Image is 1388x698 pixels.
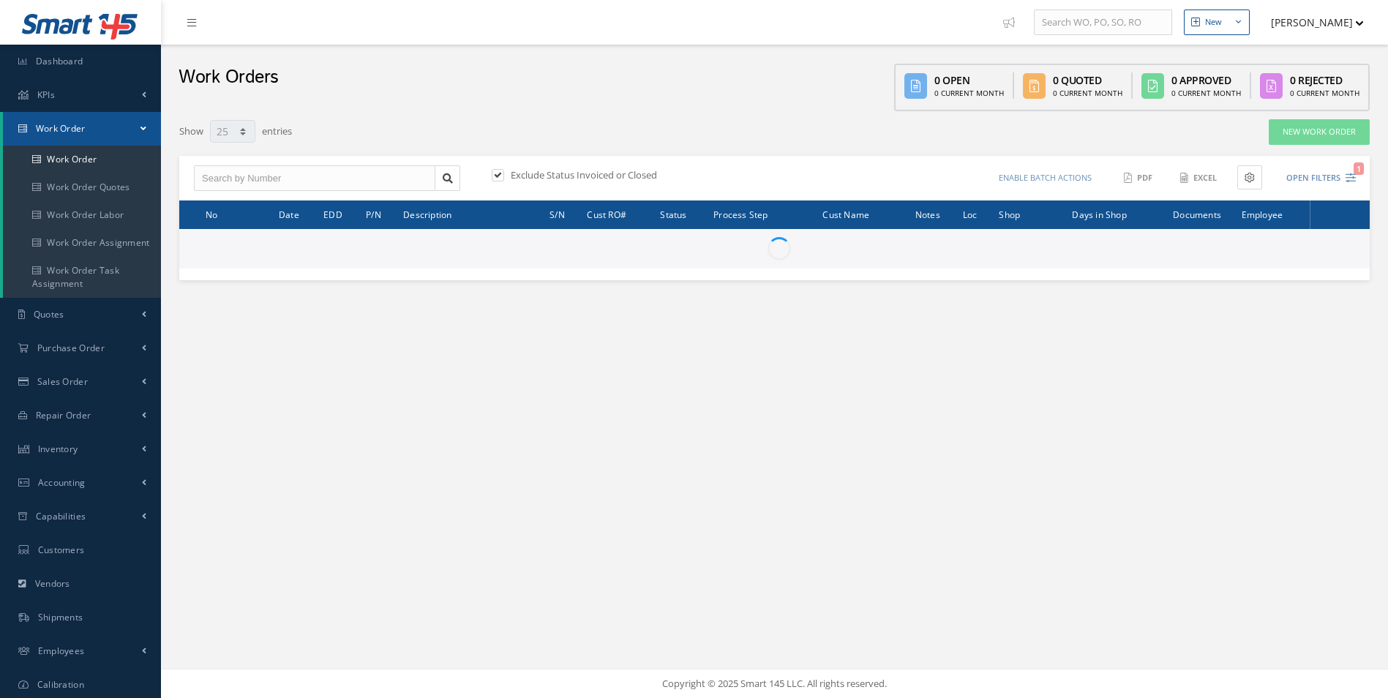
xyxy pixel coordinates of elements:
div: 0 Current Month [1053,88,1122,99]
a: Work Order [3,146,161,173]
span: Description [403,207,451,221]
span: Days in Shop [1072,207,1126,221]
span: Date [279,207,299,221]
button: Excel [1173,165,1226,191]
span: No [206,207,217,221]
span: Cust RO# [587,207,626,221]
span: Notes [915,207,940,221]
div: 0 Current Month [934,88,1004,99]
span: Purchase Order [37,342,105,354]
input: Search by Number [194,165,435,192]
span: Cust Name [822,207,869,221]
span: Capabilities [36,510,86,522]
label: Exclude Status Invoiced or Closed [507,168,657,181]
button: Open Filters1 [1273,166,1356,190]
button: [PERSON_NAME] [1257,8,1364,37]
span: 1 [1354,162,1364,175]
span: Sales Order [37,375,88,388]
button: New [1184,10,1250,35]
button: PDF [1117,165,1162,191]
span: Documents [1173,207,1221,221]
span: EDD [323,207,342,221]
div: 0 Approved [1171,72,1241,88]
div: 0 Rejected [1290,72,1359,88]
div: 0 Current Month [1171,88,1241,99]
a: Work Order Labor [3,201,161,229]
span: P/N [366,207,381,221]
span: Employee [1242,207,1283,221]
span: KPIs [37,89,55,101]
span: Employees [38,645,85,657]
span: Calibration [37,678,84,691]
span: Shipments [38,611,83,623]
div: New [1205,16,1222,29]
div: Exclude Status Invoiced or Closed [489,168,774,185]
button: Enable batch actions [985,165,1106,191]
div: 0 Open [934,72,1004,88]
div: 0 Quoted [1053,72,1122,88]
span: Accounting [38,476,86,489]
label: entries [262,119,292,139]
label: Show [179,119,203,139]
a: Work Order [3,112,161,146]
a: Work Order Task Assignment [3,257,161,298]
div: Copyright © 2025 Smart 145 LLC. All rights reserved. [176,677,1373,691]
span: Loc [963,207,978,221]
span: Quotes [34,308,64,320]
a: Work Order Assignment [3,229,161,257]
a: Work Order Quotes [3,173,161,201]
span: Vendors [35,577,70,590]
span: Repair Order [36,409,91,421]
span: Dashboard [36,55,83,67]
a: New Work Order [1269,119,1370,145]
h2: Work Orders [179,67,279,89]
span: Customers [38,544,85,556]
input: Search WO, PO, SO, RO [1034,10,1172,36]
span: Inventory [38,443,78,455]
span: Shop [999,207,1020,221]
div: 0 Current Month [1290,88,1359,99]
span: Work Order [36,122,86,135]
span: Process Step [713,207,768,221]
span: Status [660,207,686,221]
span: S/N [549,207,565,221]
